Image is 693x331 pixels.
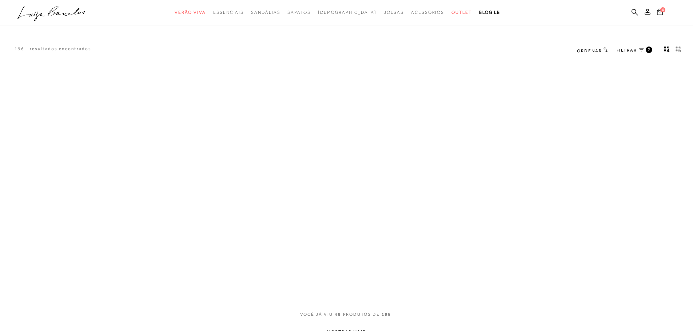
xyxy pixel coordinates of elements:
[660,7,665,12] span: 0
[287,10,310,15] span: Sapatos
[213,10,244,15] span: Essenciais
[673,46,684,55] button: gridText6Desc
[577,48,602,53] span: Ordenar
[213,6,244,19] a: categoryNavScreenReaderText
[175,10,206,15] span: Verão Viva
[30,46,91,52] p: resultados encontrados
[411,10,444,15] span: Acessórios
[648,47,651,53] span: 2
[411,6,444,19] a: categoryNavScreenReaderText
[175,6,206,19] a: categoryNavScreenReaderText
[251,10,280,15] span: Sandálias
[382,311,391,325] span: 196
[343,311,380,318] span: PRODUTOS DE
[617,47,637,53] span: FILTRAR
[251,6,280,19] a: categoryNavScreenReaderText
[287,6,310,19] a: categoryNavScreenReaderText
[383,6,404,19] a: categoryNavScreenReaderText
[479,6,500,19] a: BLOG LB
[383,10,404,15] span: Bolsas
[655,8,665,18] button: 0
[662,46,672,55] button: Mostrar 4 produtos por linha
[300,311,333,318] span: VOCê JÁ VIU
[15,46,24,52] p: 196
[318,6,377,19] a: noSubCategoriesText
[451,10,472,15] span: Outlet
[479,10,500,15] span: BLOG LB
[335,311,341,325] span: 48
[451,6,472,19] a: categoryNavScreenReaderText
[318,10,377,15] span: [DEMOGRAPHIC_DATA]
